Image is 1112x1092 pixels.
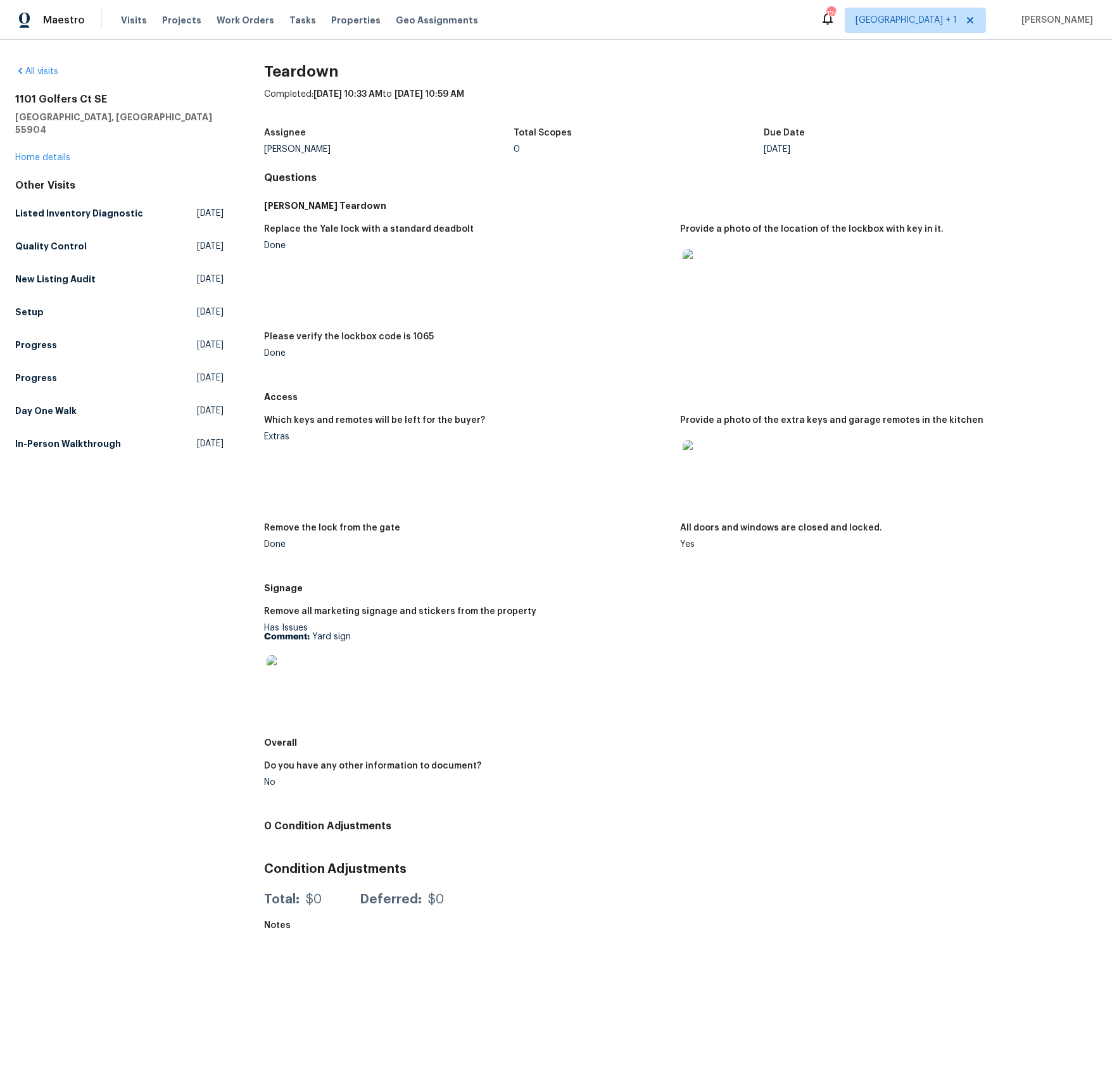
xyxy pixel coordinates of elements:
[396,14,478,27] span: Geo Assignments
[15,432,224,455] a: In-Person Walkthrough[DATE]
[264,65,1097,78] h2: Teardown
[680,540,1087,549] div: Yes
[264,632,310,641] b: Comment:
[313,90,382,99] span: [DATE] 10:33 AM
[15,235,224,258] a: Quality Control[DATE]
[514,145,764,154] div: 0
[15,372,57,384] h5: Progress
[395,90,464,99] span: [DATE] 10:59 AM
[826,8,835,20] div: 126
[15,202,224,225] a: Listed Inventory Diagnostic[DATE]
[428,893,444,906] div: $0
[264,893,300,906] div: Total:
[264,624,671,703] div: Has Issues
[264,762,481,770] h5: Do you have any other information to document?
[680,225,944,234] h5: Provide a photo of the location of the lockbox with key in it.
[15,273,96,286] h5: New Listing Audit
[264,820,1097,832] h4: 0 Condition Adjustments
[197,339,224,351] span: [DATE]
[15,301,224,323] a: Setup[DATE]
[264,199,1097,212] h5: [PERSON_NAME] Teardown
[264,778,671,787] div: No
[15,268,224,291] a: New Listing Audit[DATE]
[15,240,87,253] h5: Quality Control
[331,14,381,27] span: Properties
[264,607,536,616] h5: Remove all marketing signage and stickers from the property
[15,399,224,422] a: Day One Walk[DATE]
[15,153,70,162] a: Home details
[197,240,224,253] span: [DATE]
[289,16,316,25] span: Tasks
[197,372,224,384] span: [DATE]
[514,129,572,137] h5: Total Scopes
[264,863,1097,875] h3: Condition Adjustments
[264,225,474,234] h5: Replace the Yale lock with a standard deadbolt
[264,391,1097,403] h5: Access
[15,334,224,356] a: Progress[DATE]
[197,306,224,318] span: [DATE]
[15,93,224,106] h2: 1101 Golfers Ct SE
[15,179,224,192] div: Other Visits
[264,540,671,549] div: Done
[15,367,224,389] a: Progress[DATE]
[264,145,514,154] div: [PERSON_NAME]
[764,129,805,137] h5: Due Date
[15,207,143,220] h5: Listed Inventory Diagnostic
[264,921,291,930] h5: Notes
[197,273,224,286] span: [DATE]
[264,129,306,137] h5: Assignee
[15,306,44,318] h5: Setup
[360,893,422,906] div: Deferred:
[264,582,1097,594] h5: Signage
[306,893,322,906] div: $0
[121,14,147,27] span: Visits
[197,207,224,220] span: [DATE]
[264,88,1097,121] div: Completed: to
[264,172,1097,184] h4: Questions
[264,416,485,425] h5: Which keys and remotes will be left for the buyer?
[15,111,224,136] h5: [GEOGRAPHIC_DATA], [GEOGRAPHIC_DATA] 55904
[264,524,400,532] h5: Remove the lock from the gate
[264,349,671,358] div: Done
[197,405,224,417] span: [DATE]
[15,339,57,351] h5: Progress
[680,416,983,425] h5: Provide a photo of the extra keys and garage remotes in the kitchen
[856,14,957,27] span: [GEOGRAPHIC_DATA] + 1
[15,437,121,450] h5: In-Person Walkthrough
[15,67,58,76] a: All visits
[43,14,85,27] span: Maestro
[162,14,201,27] span: Projects
[764,145,1014,154] div: [DATE]
[264,736,1097,749] h5: Overall
[217,14,274,27] span: Work Orders
[264,241,671,250] div: Done
[15,405,77,417] h5: Day One Walk
[264,332,434,341] h5: Please verify the lockbox code is 1065
[264,632,671,641] p: Yard sign
[197,437,224,450] span: [DATE]
[1016,14,1093,27] span: [PERSON_NAME]
[680,524,882,532] h5: All doors and windows are closed and locked.
[264,432,671,441] div: Extras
